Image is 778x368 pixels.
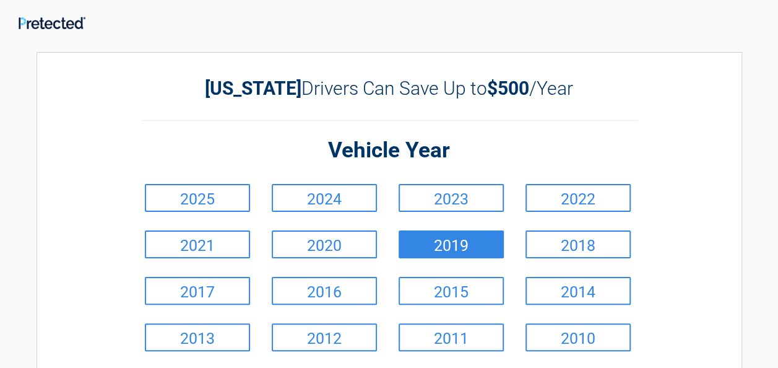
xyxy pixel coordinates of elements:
a: 2012 [272,323,377,351]
a: 2022 [525,184,631,212]
h2: Vehicle Year [142,136,637,165]
a: 2025 [145,184,250,212]
a: 2015 [399,277,504,305]
a: 2016 [272,277,377,305]
a: 2018 [525,230,631,258]
h2: Drivers Can Save Up to /Year [142,77,637,99]
a: 2019 [399,230,504,258]
a: 2020 [272,230,377,258]
b: [US_STATE] [205,77,301,99]
a: 2010 [525,323,631,351]
a: 2013 [145,323,250,351]
a: 2021 [145,230,250,258]
a: 2023 [399,184,504,212]
a: 2024 [272,184,377,212]
b: $500 [487,77,529,99]
a: 2017 [145,277,250,305]
a: 2014 [525,277,631,305]
a: 2011 [399,323,504,351]
img: Main Logo [19,17,85,29]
